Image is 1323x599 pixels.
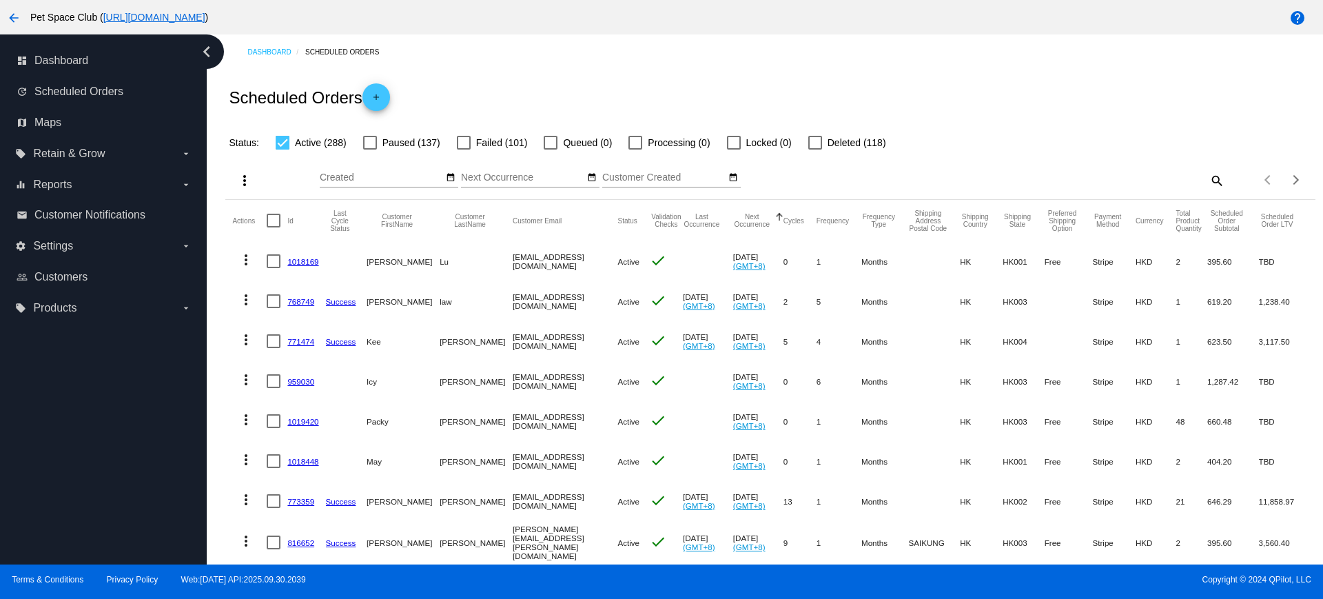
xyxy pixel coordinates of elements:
mat-cell: HK [960,321,1003,361]
mat-icon: date_range [587,172,597,183]
mat-cell: [DATE] [733,401,783,441]
mat-cell: 6 [817,361,861,401]
mat-cell: [EMAIL_ADDRESS][DOMAIN_NAME] [513,441,617,481]
mat-cell: [PERSON_NAME] [440,441,513,481]
mat-cell: [EMAIL_ADDRESS][DOMAIN_NAME] [513,401,617,441]
i: equalizer [15,179,26,190]
mat-cell: HK004 [1003,321,1044,361]
i: chevron_left [196,41,218,63]
mat-icon: more_vert [238,332,254,348]
span: Processing (0) [648,134,710,151]
a: 1018169 [287,257,318,266]
mat-cell: [DATE] [733,521,783,564]
span: Active (288) [295,134,347,151]
i: map [17,117,28,128]
button: Change sorting for CurrencyIso [1136,216,1164,225]
mat-cell: Free [1045,481,1093,521]
mat-cell: HKD [1136,441,1176,481]
button: Change sorting for LastOccurrenceUtc [683,213,721,228]
button: Change sorting for PaymentMethod.Type [1092,213,1122,228]
i: local_offer [15,303,26,314]
mat-icon: check [650,412,666,429]
span: Locked (0) [746,134,792,151]
mat-icon: check [650,534,666,550]
mat-cell: [EMAIL_ADDRESS][DOMAIN_NAME] [513,241,617,281]
mat-icon: search [1208,170,1224,191]
mat-cell: 1 [817,481,861,521]
mat-cell: 1 [817,521,861,564]
mat-cell: HK003 [1003,281,1044,321]
mat-icon: more_vert [238,491,254,508]
mat-cell: Free [1045,521,1093,564]
a: dashboard Dashboard [17,50,192,72]
span: Dashboard [34,54,88,67]
a: Terms & Conditions [12,575,83,585]
mat-cell: 3,560.40 [1259,521,1309,564]
button: Change sorting for Subtotal [1207,210,1247,232]
mat-cell: HK001 [1003,241,1044,281]
mat-cell: Lu [440,241,513,281]
mat-cell: 5 [817,281,861,321]
button: Change sorting for LifetimeValue [1259,213,1296,228]
mat-icon: date_range [446,172,455,183]
mat-cell: HK003 [1003,401,1044,441]
i: email [17,210,28,221]
i: arrow_drop_down [181,179,192,190]
button: Change sorting for CustomerFirstName [367,213,427,228]
mat-cell: 0 [783,441,817,481]
span: Failed (101) [476,134,528,151]
mat-cell: 623.50 [1207,321,1259,361]
mat-cell: 395.60 [1207,521,1259,564]
a: (GMT+8) [683,301,715,310]
mat-header-cell: Total Product Quantity [1176,200,1207,241]
button: Change sorting for Id [287,216,293,225]
mat-cell: [PERSON_NAME] [367,281,440,321]
mat-cell: 395.60 [1207,241,1259,281]
i: local_offer [15,148,26,159]
span: Deleted (118) [828,134,886,151]
span: Customers [34,271,88,283]
mat-icon: check [650,252,666,269]
mat-cell: [EMAIL_ADDRESS][DOMAIN_NAME] [513,281,617,321]
a: Scheduled Orders [305,41,391,63]
a: (GMT+8) [733,301,766,310]
mat-cell: Months [861,521,909,564]
mat-cell: 1,238.40 [1259,281,1309,321]
mat-cell: [DATE] [733,441,783,481]
mat-cell: Free [1045,361,1093,401]
input: Customer Created [602,172,726,183]
mat-cell: HK003 [1003,521,1044,564]
span: Queued (0) [563,134,612,151]
a: Success [326,497,356,506]
mat-cell: Stripe [1092,241,1135,281]
a: (GMT+8) [733,381,766,390]
mat-cell: law [440,281,513,321]
span: Active [617,377,639,386]
mat-cell: HK [960,481,1003,521]
mat-cell: HKD [1136,241,1176,281]
mat-cell: 0 [783,361,817,401]
mat-cell: 1 [1176,321,1207,361]
mat-cell: [EMAIL_ADDRESS][DOMAIN_NAME] [513,321,617,361]
span: Active [617,297,639,306]
mat-cell: [PERSON_NAME] [440,401,513,441]
mat-cell: 2 [1176,441,1207,481]
mat-cell: Months [861,361,909,401]
i: arrow_drop_down [181,148,192,159]
mat-cell: [DATE] [733,321,783,361]
mat-cell: [DATE] [733,361,783,401]
i: dashboard [17,55,28,66]
mat-cell: HKD [1136,361,1176,401]
span: Active [617,257,639,266]
a: Privacy Policy [107,575,158,585]
mat-cell: HK [960,521,1003,564]
button: Change sorting for ShippingCountry [960,213,990,228]
a: (GMT+8) [683,542,715,551]
mat-cell: HK [960,401,1003,441]
mat-icon: more_vert [238,372,254,388]
a: update Scheduled Orders [17,81,192,103]
button: Change sorting for LastProcessingCycleId [326,210,355,232]
span: Active [617,538,639,547]
span: Active [617,337,639,346]
a: (GMT+8) [733,421,766,430]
